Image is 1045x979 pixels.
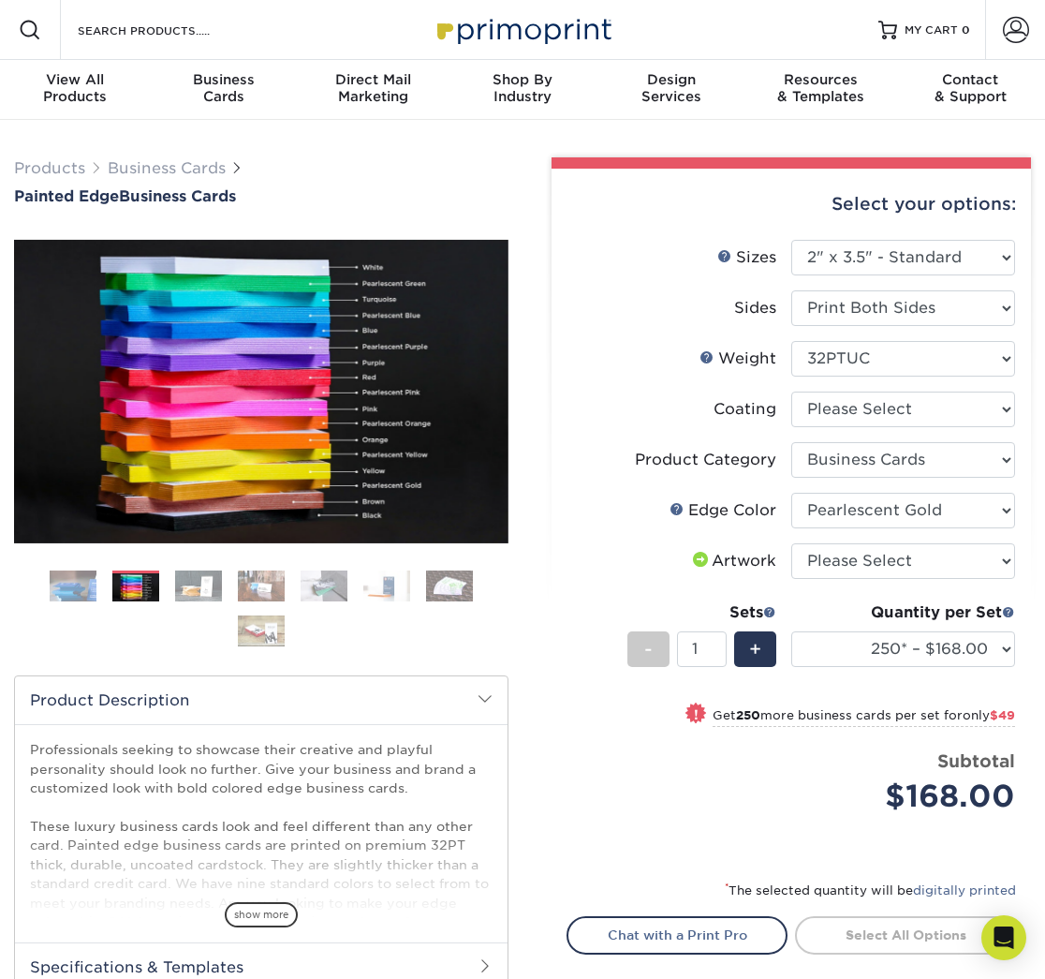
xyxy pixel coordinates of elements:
span: Resources [746,71,895,88]
div: & Support [896,71,1045,105]
span: Business [149,71,298,88]
div: Sizes [717,246,776,269]
div: Cards [149,71,298,105]
div: Sets [627,601,776,624]
div: Edge Color [670,499,776,522]
a: DesignServices [597,60,746,120]
div: Quantity per Set [791,601,1015,624]
div: Sides [734,297,776,319]
strong: 250 [736,708,760,722]
div: Marketing [299,71,448,105]
span: Contact [896,71,1045,88]
span: Shop By [448,71,596,88]
a: Resources& Templates [746,60,895,120]
img: Business Cards 02 [112,573,159,602]
div: Coating [714,398,776,421]
div: $168.00 [805,774,1015,819]
span: $49 [990,708,1015,722]
h1: Business Cards [14,187,508,205]
a: Business Cards [108,159,226,177]
a: Chat with a Print Pro [567,916,787,954]
span: Painted Edge [14,187,119,205]
span: Design [597,71,746,88]
span: only [963,708,1015,722]
span: Direct Mail [299,71,448,88]
h2: Product Description [15,676,508,724]
img: Business Cards 05 [301,570,347,602]
a: Shop ByIndustry [448,60,596,120]
span: ! [694,705,699,724]
span: show more [225,902,298,927]
img: Business Cards 03 [175,570,222,602]
div: Open Intercom Messenger [981,915,1026,960]
div: & Templates [746,71,895,105]
img: Business Cards 08 [238,615,285,647]
div: Artwork [689,550,776,572]
img: Painted Edge 02 [14,240,508,543]
span: - [644,635,653,663]
span: + [749,635,761,663]
a: Products [14,159,85,177]
a: digitally printed [913,883,1016,897]
img: Business Cards 04 [238,570,285,602]
div: Weight [699,348,776,370]
img: Business Cards 06 [363,570,410,602]
div: Industry [448,71,596,105]
input: SEARCH PRODUCTS..... [76,19,258,41]
img: Business Cards 01 [50,563,96,610]
a: Direct MailMarketing [299,60,448,120]
div: Select your options: [567,169,1016,240]
img: Primoprint [429,9,616,50]
div: Services [597,71,746,105]
strong: Subtotal [937,750,1015,771]
img: Business Cards 07 [426,570,473,602]
a: BusinessCards [149,60,298,120]
a: Contact& Support [896,60,1045,120]
a: Painted EdgeBusiness Cards [14,187,508,205]
span: MY CART [905,22,958,38]
div: Product Category [635,449,776,471]
small: Get more business cards per set for [713,708,1015,727]
small: The selected quantity will be [725,883,1016,897]
span: 0 [962,23,970,37]
a: Select All Options [795,916,1016,954]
